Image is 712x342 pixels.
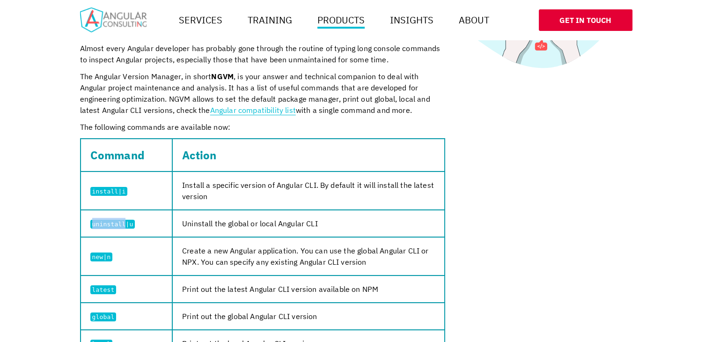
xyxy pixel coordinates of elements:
a: Products [314,11,368,30]
td: Print out the global Angular CLI version [172,303,444,330]
a: Training [244,11,296,30]
a: Services [175,11,226,30]
td: Create a new Angular application. You can use the global Angular CLI or NPX. You can specify any ... [172,237,444,275]
strong: Action [182,148,216,163]
p: Almost every Angular developer has probably gone through the routine of typing long console comma... [80,43,445,65]
p: The Angular Version Manager, in short , is your answer and technical companion to deal with Angul... [80,71,445,116]
td: Uninstall the global or local Angular CLI [172,210,444,237]
p: The following commands are available now: [80,121,445,133]
code: new|n [90,253,113,261]
td: Install a specific version of Angular CLI. By default it will install the latest version [172,171,444,210]
strong: Command [90,148,145,163]
a: Angular compatibility list [210,105,296,115]
code: global [90,312,117,321]
a: About [455,11,493,30]
img: Home [80,7,147,32]
strong: NGVM [211,72,234,81]
a: Get In Touch [539,9,632,31]
code: latest [90,285,117,294]
code: uninstall|u [90,220,135,229]
a: Insights [386,11,437,30]
code: install|i [90,187,128,196]
td: Print out the latest Angular CLI version available on NPM [172,275,444,303]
